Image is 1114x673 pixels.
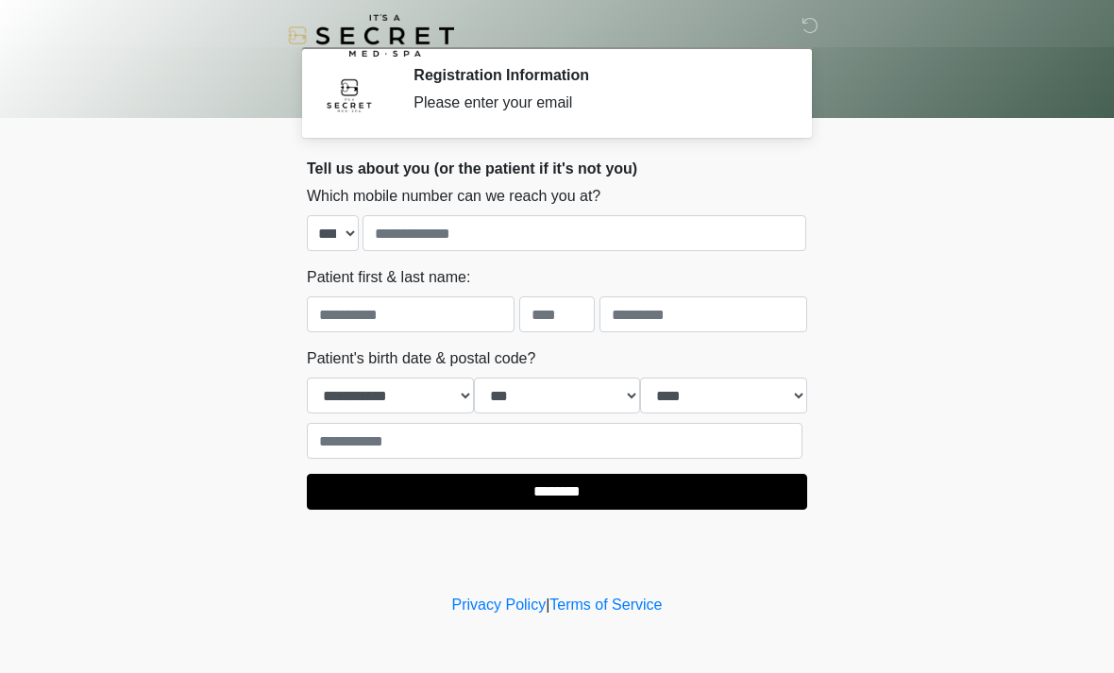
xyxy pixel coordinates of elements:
[414,66,779,84] h2: Registration Information
[307,347,535,370] label: Patient's birth date & postal code?
[546,597,549,613] a: |
[549,597,662,613] a: Terms of Service
[307,266,470,289] label: Patient first & last name:
[452,597,547,613] a: Privacy Policy
[414,92,779,114] div: Please enter your email
[321,66,378,123] img: Agent Avatar
[307,160,807,177] h2: Tell us about you (or the patient if it's not you)
[288,14,454,57] img: It's A Secret Med Spa Logo
[307,185,600,208] label: Which mobile number can we reach you at?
